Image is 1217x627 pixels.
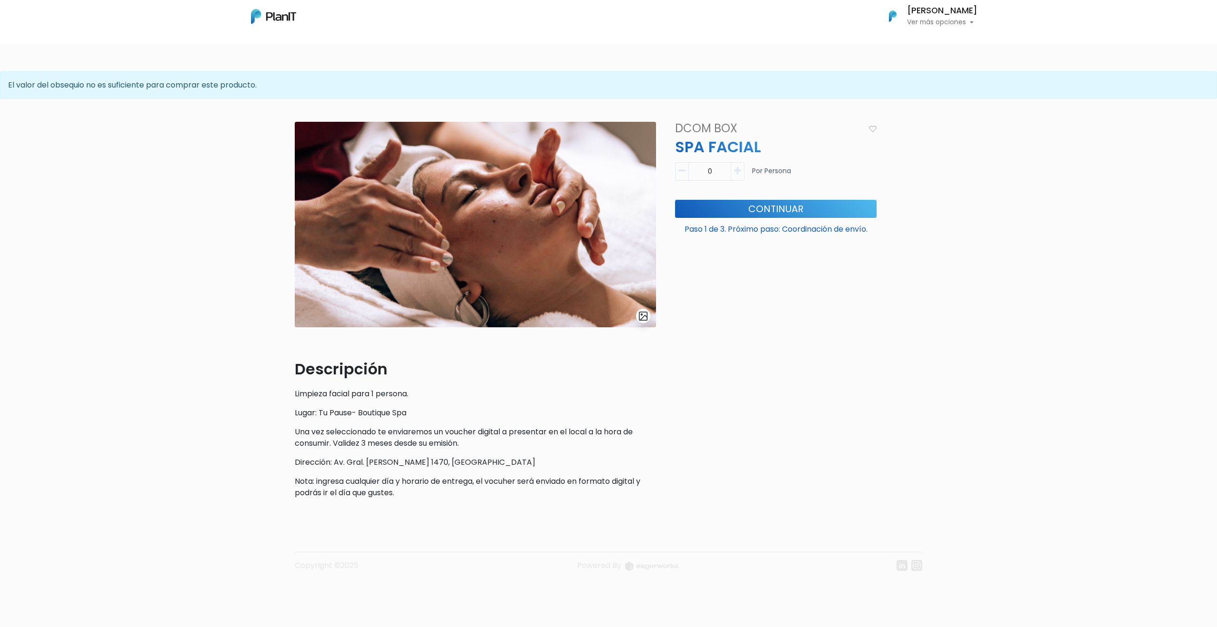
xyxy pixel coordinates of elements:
[882,6,903,27] img: PlanIt Logo
[907,19,977,26] p: Ver más opciones
[295,426,656,449] p: Una vez seleccionado te enviaremos un voucher digital a presentar en el local a la hora de consum...
[295,560,358,578] p: Copyright ©2025
[911,560,922,571] img: instagram-7ba2a2629254302ec2a9470e65da5de918c9f3c9a63008f8abed3140a32961bf.svg
[669,122,865,136] h4: Dcom Box
[907,7,977,15] h6: [PERSON_NAME]
[295,476,656,499] p: Nota: ingresa cualquier día y horario de entrega, el vocuher será enviado en formato digital y po...
[577,560,621,571] span: translation missing: es.layouts.footer.powered_by
[669,136,882,158] p: SPA FACIAL
[897,560,908,571] img: linkedin-cc7d2dbb1a16aff8e18f147ffe980d30ddd5d9e01409788280e63c91fc390ff4.svg
[877,4,977,29] button: PlanIt Logo [PERSON_NAME] Ver más opciones
[295,388,656,400] p: Limpieza facial para 1 persona.
[675,220,877,235] p: Paso 1 de 3. Próximo paso: Coordinación de envío.
[295,122,656,327] img: 2AAA59ED-4AB8-4286-ADA8-D238202BF1A2.jpeg
[577,560,678,578] a: Powered By
[869,126,877,132] img: heart_icon
[675,200,877,218] button: Continuar
[251,9,296,24] img: PlanIt Logo
[638,311,649,322] img: gallery-light
[752,166,791,185] p: Por Persona
[295,457,656,468] p: Dirección: Av. Gral. [PERSON_NAME] 1470, [GEOGRAPHIC_DATA]
[625,562,678,571] img: logo_eagerworks-044938b0bf012b96b195e05891a56339191180c2d98ce7df62ca656130a436fa.svg
[295,358,656,381] p: Descripción
[295,407,656,419] p: Lugar: Tu Pause- Boutique Spa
